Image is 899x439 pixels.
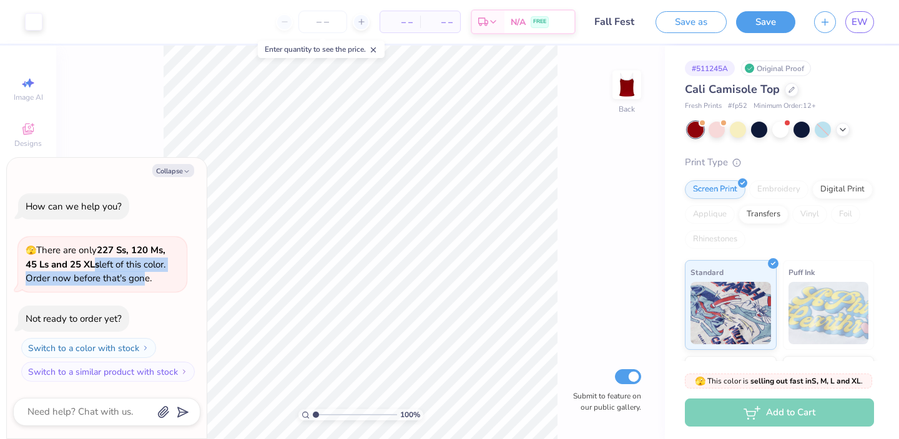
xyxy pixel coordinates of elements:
input: – – [298,11,347,33]
div: Screen Print [685,180,745,199]
span: Fresh Prints [685,101,722,112]
span: There are only left of this color. Order now before that's gone. [26,244,165,284]
button: Save [736,11,795,33]
div: Transfers [739,205,788,224]
button: Save as [656,11,727,33]
img: Puff Ink [788,282,869,344]
img: Back [614,72,639,97]
button: Switch to a color with stock [21,338,156,358]
button: Collapse [152,164,194,177]
div: Back [619,104,635,115]
div: Foil [831,205,860,224]
span: Cali Camisole Top [685,82,780,97]
span: # fp52 [728,101,747,112]
span: This color is . [695,375,863,387]
div: Enter quantity to see the price. [258,41,385,58]
span: 🫣 [695,375,705,387]
label: Submit to feature on our public gallery. [566,390,641,413]
div: Original Proof [741,60,811,76]
span: – – [428,16,453,29]
div: Rhinestones [685,230,745,249]
span: 100 % [400,409,420,420]
input: Untitled Design [585,9,646,34]
a: EW [845,11,874,33]
span: – – [388,16,413,29]
strong: selling out fast in S, M, L and XL [750,376,861,386]
span: 🫣 [26,244,36,256]
div: Not ready to order yet? [26,312,122,325]
div: Digital Print [812,180,873,199]
span: N/A [511,16,526,29]
div: Vinyl [792,205,827,224]
img: Switch to a color with stock [142,344,149,352]
img: Switch to a similar product with stock [180,368,188,375]
div: Applique [685,205,735,224]
span: EW [852,15,868,29]
div: # 511245A [685,60,735,76]
strong: 227 Ss, 120 Ms, 45 Ls and 25 XLs [26,244,165,271]
span: Puff Ink [788,266,815,279]
span: FREE [533,17,546,26]
div: How can we help you? [26,200,122,213]
div: Print Type [685,155,874,170]
span: Minimum Order: 12 + [754,101,816,112]
span: Image AI [14,92,43,102]
div: Embroidery [749,180,808,199]
button: Switch to a similar product with stock [21,362,195,382]
span: Designs [14,138,42,148]
img: Standard [690,282,771,344]
span: Standard [690,266,724,279]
